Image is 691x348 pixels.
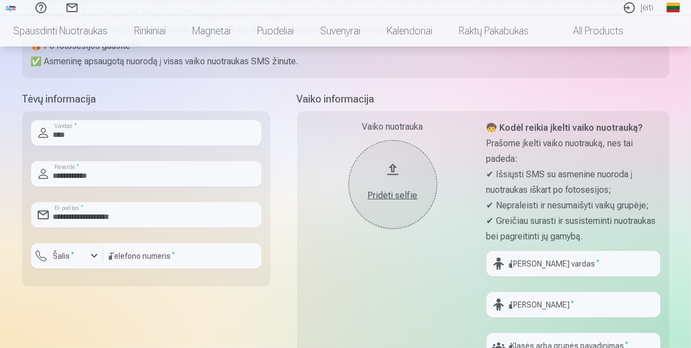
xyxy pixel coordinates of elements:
a: Kalendoriai [373,16,446,47]
button: Šalis* [31,243,103,269]
a: Magnetai [179,16,244,47]
p: Prašome įkelti vaiko nuotrauką, nes tai padeda: [487,136,661,167]
p: ✅ Asmeninę apsaugotą nuorodą į visas vaiko nuotraukas SMS žinute. [31,54,661,69]
a: Raktų pakabukas [446,16,542,47]
a: Rinkiniai [121,16,179,47]
p: ✔ Išsiųsti SMS su asmenine nuoroda į nuotraukas iškart po fotosesijos; [487,167,661,198]
button: Pridėti selfie [349,140,437,229]
p: ✔ Greičiau surasti ir susisteminti nuotraukas bei pagreitinti jų gamybą. [487,213,661,244]
a: Suvenyrai [307,16,373,47]
img: /fa2 [4,4,17,11]
p: ✔ Nepraleisti ir nesumaišyti vaikų grupėje; [487,198,661,213]
div: Pridėti selfie [360,189,426,202]
div: Vaiko nuotrauka [306,120,480,134]
h5: Tėvų informacija [22,91,270,107]
strong: 🧒 Kodėl reikia įkelti vaiko nuotrauką? [487,122,643,133]
a: Puodeliai [244,16,307,47]
label: Šalis [49,250,79,262]
h5: Vaiko informacija [297,91,669,107]
a: All products [542,16,637,47]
